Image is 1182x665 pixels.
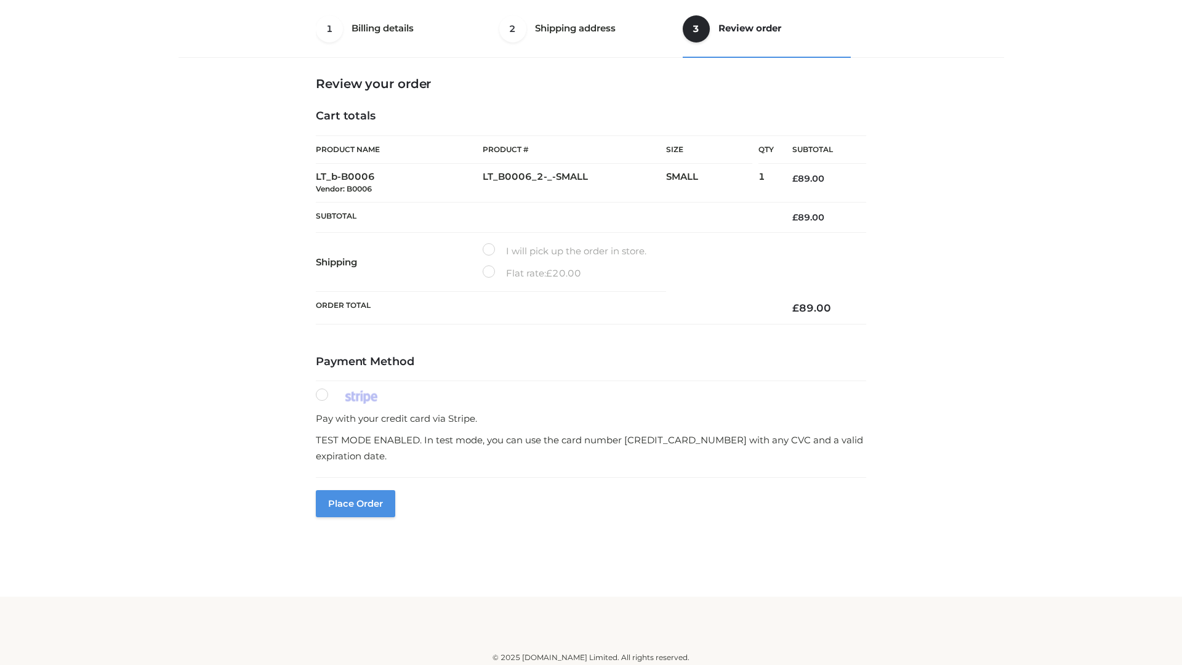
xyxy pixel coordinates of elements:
h4: Payment Method [316,355,866,369]
td: 1 [758,164,774,203]
div: © 2025 [DOMAIN_NAME] Limited. All rights reserved. [183,651,999,664]
span: £ [546,267,552,279]
p: Pay with your credit card via Stripe. [316,411,866,427]
bdi: 89.00 [792,302,831,314]
span: £ [792,302,799,314]
th: Product # [483,135,666,164]
th: Shipping [316,233,483,292]
label: I will pick up the order in store. [483,243,646,259]
td: LT_B0006_2-_-SMALL [483,164,666,203]
th: Order Total [316,292,774,324]
th: Subtotal [774,136,866,164]
small: Vendor: B0006 [316,184,372,193]
span: £ [792,212,798,223]
bdi: 20.00 [546,267,581,279]
label: Flat rate: [483,265,581,281]
h3: Review your order [316,76,866,91]
h4: Cart totals [316,110,866,123]
th: Product Name [316,135,483,164]
td: SMALL [666,164,758,203]
bdi: 89.00 [792,212,824,223]
th: Size [666,136,752,164]
button: Place order [316,490,395,517]
p: TEST MODE ENABLED. In test mode, you can use the card number [CREDIT_CARD_NUMBER] with any CVC an... [316,432,866,464]
th: Qty [758,135,774,164]
bdi: 89.00 [792,173,824,184]
td: LT_b-B0006 [316,164,483,203]
span: £ [792,173,798,184]
th: Subtotal [316,202,774,232]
